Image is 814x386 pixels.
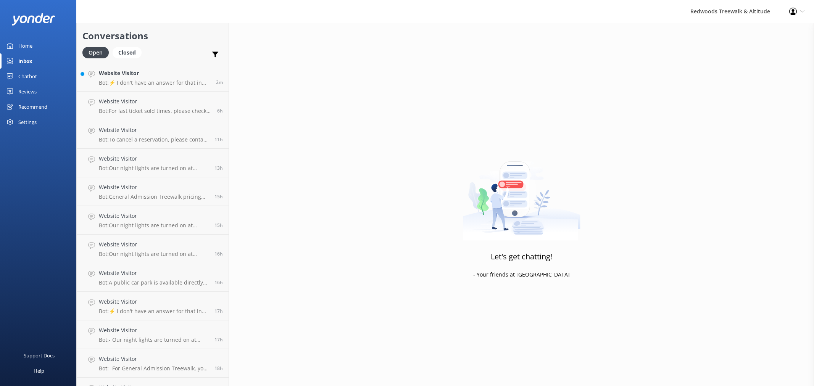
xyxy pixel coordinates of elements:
[82,29,223,43] h2: Conversations
[77,92,229,120] a: Website VisitorBot:For last ticket sold times, please check our website FAQs at [URL][DOMAIN_NAME...
[77,349,229,378] a: Website VisitorBot:- For General Admission Treewalk, you can arrive anytime from opening, which i...
[99,79,210,86] p: Bot: ⚡ I don't have an answer for that in my knowledge base. Please try and rephrase your questio...
[99,336,209,343] p: Bot: - Our night lights are turned on at sunset, and the night walk starts 20 minutes thereafter....
[214,165,223,171] span: Oct 05 2025 11:42pm (UTC +13:00) Pacific/Auckland
[77,235,229,263] a: Website VisitorBot:Our night lights are turned on at sunset, and the night walk starts 20 minutes...
[217,108,223,114] span: Oct 06 2025 06:10am (UTC +13:00) Pacific/Auckland
[77,149,229,177] a: Website VisitorBot:Our night lights are turned on at sunset, and the night walk starts 20 minutes...
[99,154,209,163] h4: Website Visitor
[77,177,229,206] a: Website VisitorBot:General Admission Treewalk pricing starts at $42 for adults (16+ years) and $2...
[99,193,209,200] p: Bot: General Admission Treewalk pricing starts at $42 for adults (16+ years) and $26 for children...
[214,336,223,343] span: Oct 05 2025 06:56pm (UTC +13:00) Pacific/Auckland
[214,222,223,228] span: Oct 05 2025 09:19pm (UTC +13:00) Pacific/Auckland
[473,270,570,279] p: - Your friends at [GEOGRAPHIC_DATA]
[99,97,211,106] h4: Website Visitor
[99,136,209,143] p: Bot: To cancel a reservation, please contact us at [EMAIL_ADDRESS][DOMAIN_NAME] or call [PHONE_NU...
[99,240,209,249] h4: Website Visitor
[491,251,552,263] h3: Let's get chatting!
[99,222,209,229] p: Bot: Our night lights are turned on at sunset, and the night walk starts 20 minutes thereafter. E...
[99,298,209,306] h4: Website Visitor
[99,165,209,172] p: Bot: Our night lights are turned on at sunset, and the night walk starts 20 minutes thereafter. E...
[99,365,209,372] p: Bot: - For General Admission Treewalk, you can arrive anytime from opening, which is 9 AM. - For ...
[214,136,223,143] span: Oct 06 2025 01:36am (UTC +13:00) Pacific/Auckland
[11,13,55,26] img: yonder-white-logo.png
[99,251,209,257] p: Bot: Our night lights are turned on at sunset, and the night walk starts 20 minutes thereafter. E...
[18,99,47,114] div: Recommend
[99,269,209,277] h4: Website Visitor
[214,365,223,372] span: Oct 05 2025 06:09pm (UTC +13:00) Pacific/Auckland
[99,126,209,134] h4: Website Visitor
[113,47,142,58] div: Closed
[99,69,210,77] h4: Website Visitor
[214,193,223,200] span: Oct 05 2025 09:34pm (UTC +13:00) Pacific/Auckland
[24,348,55,363] div: Support Docs
[77,320,229,349] a: Website VisitorBot:- Our night lights are turned on at sunset, and the night walk starts 20 minut...
[463,145,580,241] img: artwork of a man stealing a conversation from at giant smartphone
[18,69,37,84] div: Chatbot
[18,53,32,69] div: Inbox
[113,48,145,56] a: Closed
[82,48,113,56] a: Open
[214,279,223,286] span: Oct 05 2025 08:15pm (UTC +13:00) Pacific/Auckland
[99,326,209,335] h4: Website Visitor
[99,355,209,363] h4: Website Visitor
[99,279,209,286] p: Bot: A public car park is available directly underneath the Treewalk and is free of charge. It is...
[18,114,37,130] div: Settings
[214,308,223,314] span: Oct 05 2025 07:26pm (UTC +13:00) Pacific/Auckland
[77,63,229,92] a: Website VisitorBot:⚡ I don't have an answer for that in my knowledge base. Please try and rephras...
[99,108,211,114] p: Bot: For last ticket sold times, please check our website FAQs at [URL][DOMAIN_NAME].
[34,363,44,378] div: Help
[216,79,223,85] span: Oct 06 2025 12:44pm (UTC +13:00) Pacific/Auckland
[99,183,209,191] h4: Website Visitor
[214,251,223,257] span: Oct 05 2025 08:25pm (UTC +13:00) Pacific/Auckland
[18,84,37,99] div: Reviews
[77,206,229,235] a: Website VisitorBot:Our night lights are turned on at sunset, and the night walk starts 20 minutes...
[82,47,109,58] div: Open
[77,120,229,149] a: Website VisitorBot:To cancel a reservation, please contact us at [EMAIL_ADDRESS][DOMAIN_NAME] or ...
[77,292,229,320] a: Website VisitorBot:⚡ I don't have an answer for that in my knowledge base. Please try and rephras...
[99,212,209,220] h4: Website Visitor
[99,308,209,315] p: Bot: ⚡ I don't have an answer for that in my knowledge base. Please try and rephrase your questio...
[18,38,32,53] div: Home
[77,263,229,292] a: Website VisitorBot:A public car park is available directly underneath the Treewalk and is free of...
